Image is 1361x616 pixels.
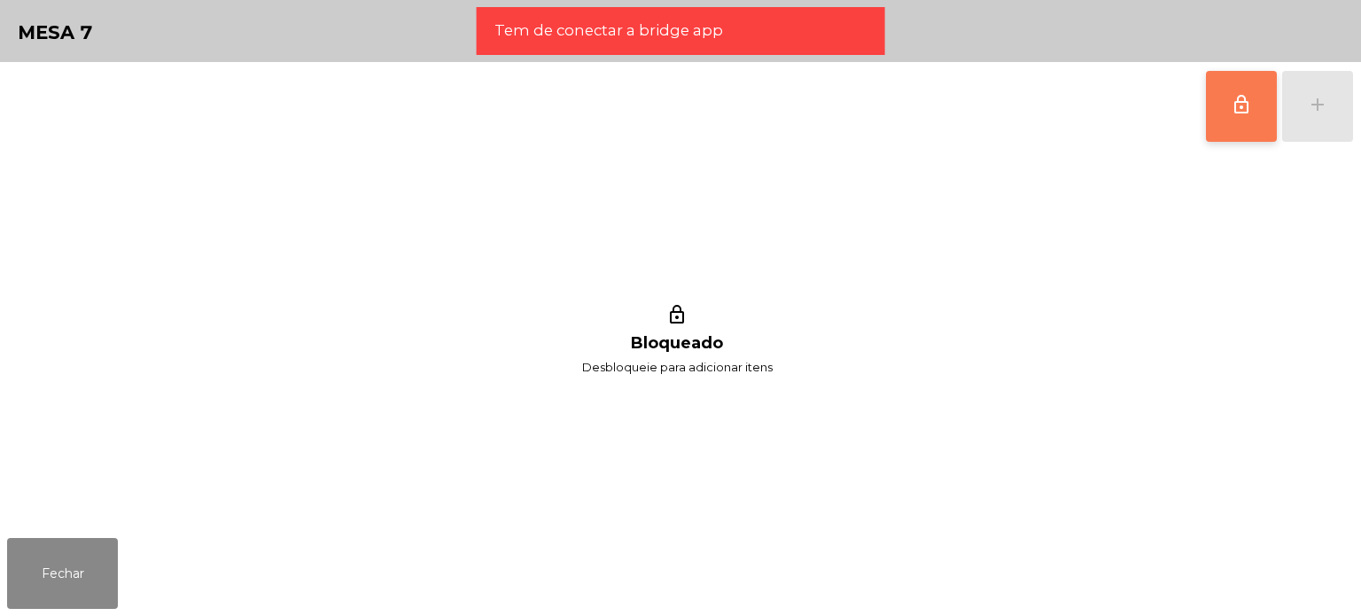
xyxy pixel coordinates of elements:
[664,304,690,331] i: lock_outline
[7,538,118,609] button: Fechar
[18,19,93,46] h4: Mesa 7
[1231,94,1252,115] span: lock_outline
[582,356,773,378] span: Desbloqueie para adicionar itens
[494,19,723,42] span: Tem de conectar a bridge app
[631,334,723,353] h1: Bloqueado
[1206,71,1277,142] button: lock_outline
